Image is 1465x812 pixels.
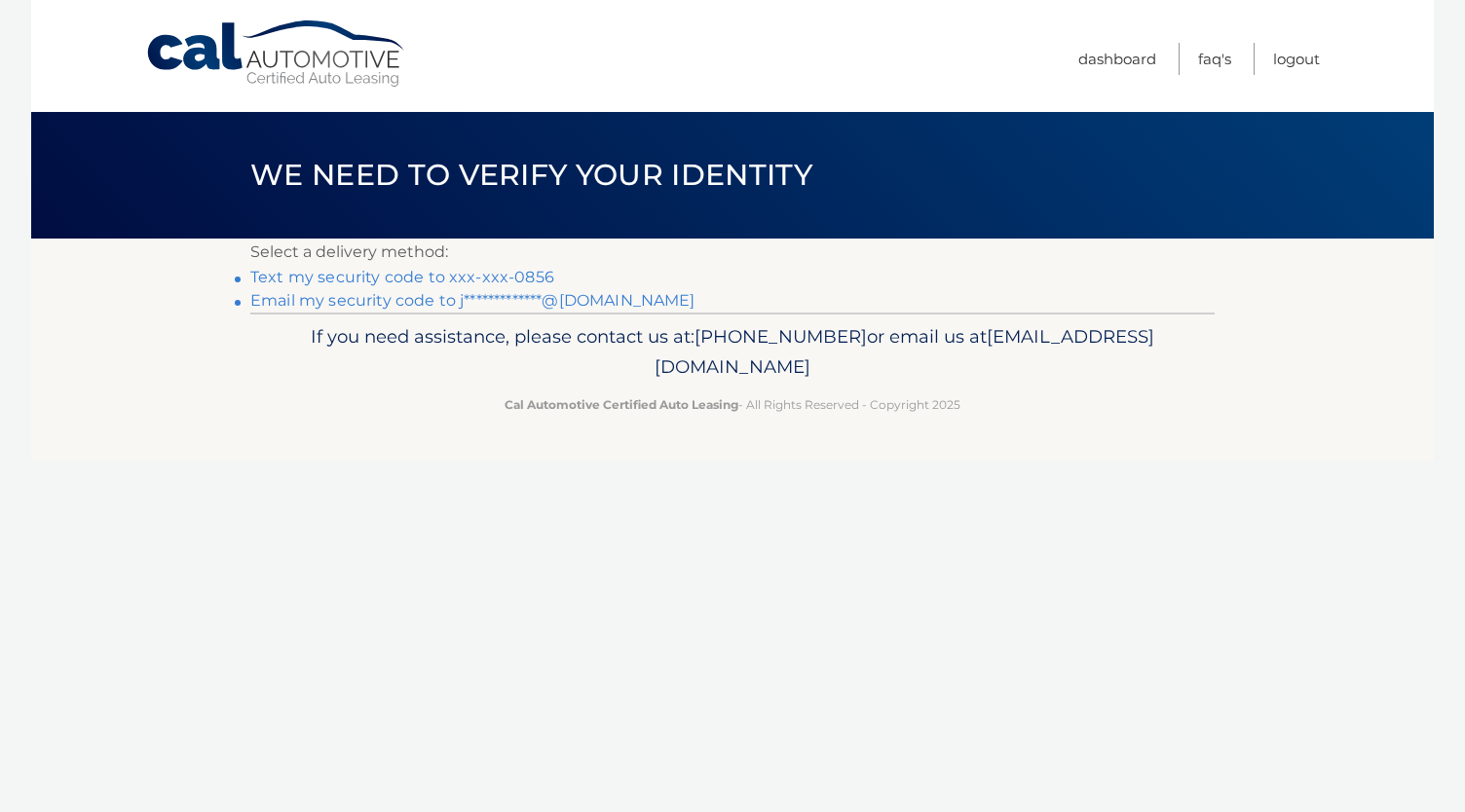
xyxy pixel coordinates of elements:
[505,397,738,412] strong: Cal Automotive Certified Auto Leasing
[250,268,554,286] a: Text my security code to xxx-xxx-0856
[695,325,867,348] span: [PHONE_NUMBER]
[250,239,1215,266] p: Select a delivery method:
[1078,43,1156,75] a: Dashboard
[145,19,408,89] a: Cal Automotive
[1198,43,1231,75] a: FAQ's
[1273,43,1320,75] a: Logout
[263,394,1202,415] p: - All Rights Reserved - Copyright 2025
[250,157,812,193] span: We need to verify your identity
[263,321,1202,384] p: If you need assistance, please contact us at: or email us at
